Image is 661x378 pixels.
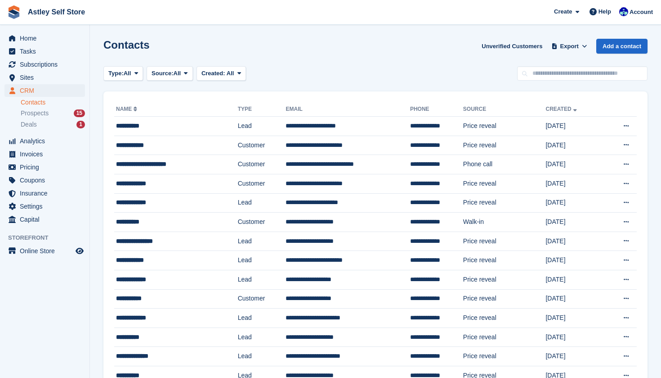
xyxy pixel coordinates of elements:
td: Lead [238,347,286,366]
span: Coupons [20,174,74,187]
td: Price reveal [463,117,546,136]
a: Astley Self Store [24,5,89,19]
td: [DATE] [545,155,603,174]
td: Customer [238,155,286,174]
span: Capital [20,213,74,226]
span: All [227,70,234,77]
td: Price reveal [463,289,546,309]
td: [DATE] [545,270,603,289]
a: menu [4,187,85,200]
th: Source [463,102,546,117]
a: menu [4,32,85,45]
button: Created: All [197,66,246,81]
a: Contacts [21,98,85,107]
td: Lead [238,193,286,213]
td: [DATE] [545,289,603,309]
button: Type: All [103,66,143,81]
a: menu [4,174,85,187]
td: Price reveal [463,270,546,289]
a: Preview store [74,246,85,256]
a: menu [4,148,85,160]
a: Unverified Customers [478,39,546,54]
button: Source: All [147,66,193,81]
td: [DATE] [545,117,603,136]
a: menu [4,200,85,213]
img: stora-icon-8386f47178a22dfd0bd8f6a31ec36ba5ce8667c1dd55bd0f319d3a0aa187defe.svg [7,5,21,19]
span: Export [560,42,579,51]
a: menu [4,45,85,58]
span: Invoices [20,148,74,160]
span: Pricing [20,161,74,173]
a: menu [4,161,85,173]
td: Lead [238,117,286,136]
span: Home [20,32,74,45]
th: Phone [410,102,463,117]
span: CRM [20,84,74,97]
a: Prospects 15 [21,109,85,118]
a: Created [545,106,578,112]
span: Settings [20,200,74,213]
span: All [174,69,181,78]
a: Name [116,106,139,112]
a: menu [4,245,85,257]
td: [DATE] [545,136,603,155]
td: Customer [238,213,286,232]
td: [DATE] [545,174,603,193]
span: Sites [20,71,74,84]
td: Lead [238,328,286,347]
a: Add a contact [596,39,648,54]
span: Create [554,7,572,16]
img: Gemma Parkinson [619,7,628,16]
td: [DATE] [545,347,603,366]
td: Customer [238,289,286,309]
span: Created: [201,70,225,77]
span: Subscriptions [20,58,74,71]
td: Walk-in [463,213,546,232]
td: [DATE] [545,213,603,232]
div: 1 [76,121,85,128]
span: Help [598,7,611,16]
a: menu [4,135,85,147]
td: [DATE] [545,232,603,251]
span: Prospects [21,109,49,118]
td: Price reveal [463,174,546,193]
span: Tasks [20,45,74,58]
td: Price reveal [463,347,546,366]
td: [DATE] [545,309,603,328]
td: Price reveal [463,309,546,328]
span: Deals [21,120,37,129]
td: Customer [238,174,286,193]
a: menu [4,84,85,97]
td: Price reveal [463,136,546,155]
div: 15 [74,109,85,117]
a: menu [4,213,85,226]
td: Phone call [463,155,546,174]
a: Deals 1 [21,120,85,129]
td: Price reveal [463,193,546,213]
td: Price reveal [463,328,546,347]
button: Export [549,39,589,54]
td: Lead [238,309,286,328]
td: Price reveal [463,232,546,251]
span: Source: [152,69,173,78]
td: Price reveal [463,251,546,270]
td: Lead [238,232,286,251]
td: Lead [238,270,286,289]
span: Insurance [20,187,74,200]
td: [DATE] [545,193,603,213]
a: menu [4,71,85,84]
td: Lead [238,251,286,270]
span: Online Store [20,245,74,257]
td: Customer [238,136,286,155]
td: [DATE] [545,328,603,347]
span: Type: [108,69,124,78]
td: [DATE] [545,251,603,270]
a: menu [4,58,85,71]
span: Account [630,8,653,17]
h1: Contacts [103,39,150,51]
th: Type [238,102,286,117]
span: All [124,69,131,78]
span: Storefront [8,233,89,242]
span: Analytics [20,135,74,147]
th: Email [286,102,410,117]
